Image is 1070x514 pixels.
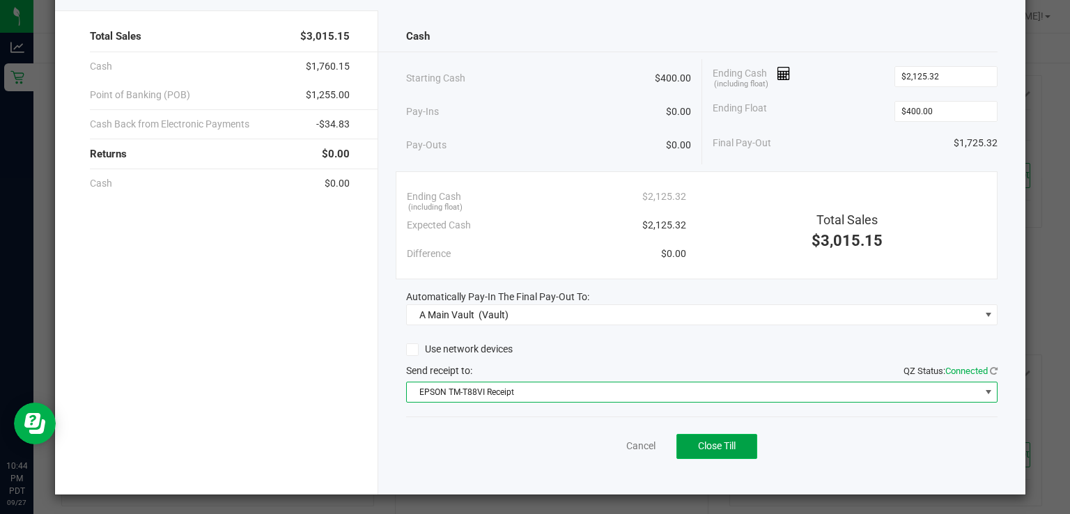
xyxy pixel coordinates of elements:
[322,146,350,162] span: $0.00
[714,79,768,91] span: (including float)
[90,176,112,191] span: Cash
[316,117,350,132] span: -$34.83
[407,382,979,402] span: EPSON TM-T88VI Receipt
[406,365,472,376] span: Send receipt to:
[666,138,691,153] span: $0.00
[661,247,686,261] span: $0.00
[676,434,757,459] button: Close Till
[812,232,883,249] span: $3,015.15
[90,117,249,132] span: Cash Back from Electronic Payments
[407,247,451,261] span: Difference
[945,366,988,376] span: Connected
[407,218,471,233] span: Expected Cash
[698,440,736,451] span: Close Till
[90,59,112,74] span: Cash
[626,439,656,453] a: Cancel
[479,309,509,320] span: (Vault)
[419,309,474,320] span: A Main Vault
[904,366,998,376] span: QZ Status:
[407,189,461,204] span: Ending Cash
[325,176,350,191] span: $0.00
[954,136,998,150] span: $1,725.32
[642,189,686,204] span: $2,125.32
[406,342,513,357] label: Use network devices
[408,202,463,214] span: (including float)
[90,29,141,45] span: Total Sales
[655,71,691,86] span: $400.00
[666,104,691,119] span: $0.00
[300,29,350,45] span: $3,015.15
[90,139,350,169] div: Returns
[406,71,465,86] span: Starting Cash
[406,104,439,119] span: Pay-Ins
[713,66,791,87] span: Ending Cash
[306,88,350,102] span: $1,255.00
[406,291,589,302] span: Automatically Pay-In The Final Pay-Out To:
[713,136,771,150] span: Final Pay-Out
[713,101,767,122] span: Ending Float
[406,29,430,45] span: Cash
[90,88,190,102] span: Point of Banking (POB)
[406,138,447,153] span: Pay-Outs
[306,59,350,74] span: $1,760.15
[642,218,686,233] span: $2,125.32
[816,212,878,227] span: Total Sales
[14,403,56,444] iframe: Resource center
